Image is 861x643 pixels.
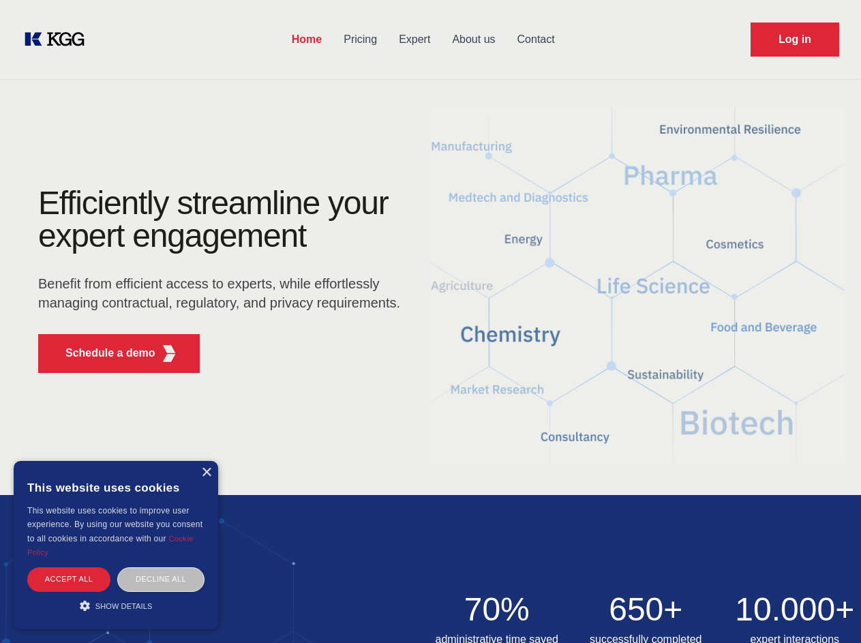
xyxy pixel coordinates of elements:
a: KOL Knowledge Platform: Talk to Key External Experts (KEE) [22,29,95,50]
img: KGG Fifth Element RED [431,89,845,481]
p: Benefit from efficient access to experts, while effortlessly managing contractual, regulatory, an... [38,274,409,312]
a: About us [441,22,506,57]
span: Show details [95,602,153,610]
span: This website uses cookies to improve user experience. By using our website you consent to all coo... [27,506,202,543]
div: This website uses cookies [27,471,205,504]
h2: 650+ [579,593,712,626]
a: Contact [507,22,566,57]
div: Show details [27,599,205,612]
h2: 70% [431,593,564,626]
div: Accept all [27,567,110,591]
button: Schedule a demoKGG Fifth Element RED [38,334,200,373]
a: Request Demo [751,23,839,57]
p: Schedule a demo [65,345,155,361]
a: Expert [388,22,441,57]
img: KGG Fifth Element RED [161,345,178,362]
a: Pricing [333,22,388,57]
h1: Efficiently streamline your expert engagement [38,187,409,252]
div: Close [201,468,211,478]
a: Home [281,22,333,57]
div: Decline all [117,567,205,591]
a: Cookie Policy [27,535,194,556]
